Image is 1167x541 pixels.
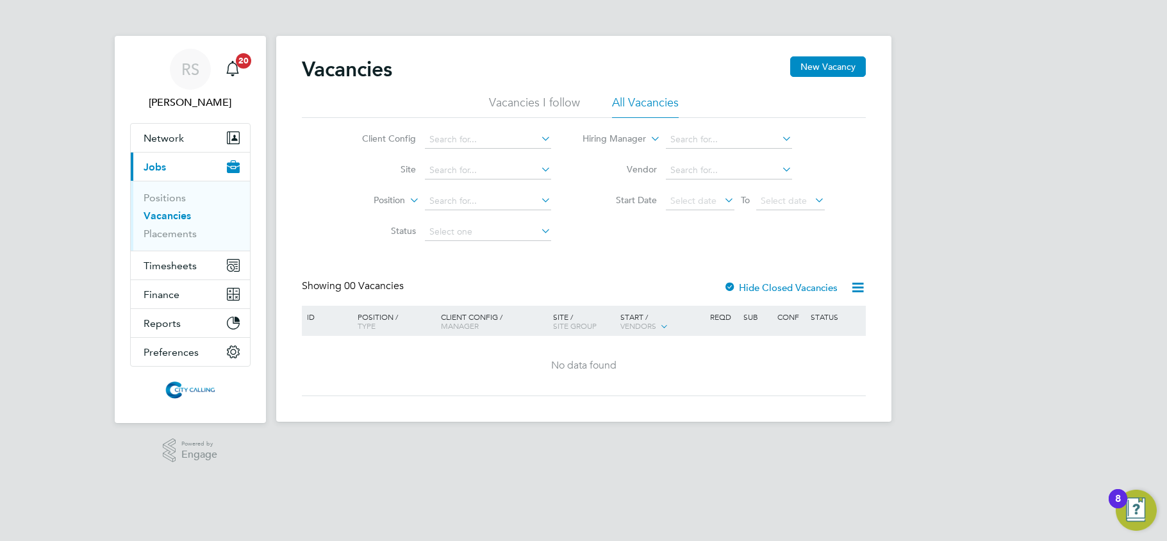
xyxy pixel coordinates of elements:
[617,306,707,338] div: Start /
[774,306,807,328] div: Conf
[553,320,597,331] span: Site Group
[425,223,551,241] input: Select one
[144,260,197,272] span: Timesheets
[130,379,251,400] a: Go to home page
[331,194,405,207] label: Position
[131,338,250,366] button: Preferences
[236,53,251,69] span: 20
[583,163,657,175] label: Vendor
[115,36,266,423] nav: Main navigation
[130,49,251,110] a: RS[PERSON_NAME]
[707,306,740,328] div: Reqd
[342,225,416,237] label: Status
[583,194,657,206] label: Start Date
[358,320,376,331] span: Type
[550,306,617,337] div: Site /
[131,124,250,152] button: Network
[302,56,392,82] h2: Vacancies
[737,192,754,208] span: To
[302,279,406,293] div: Showing
[441,320,479,331] span: Manager
[1115,499,1121,515] div: 8
[304,306,349,328] div: ID
[740,306,774,328] div: Sub
[572,133,646,146] label: Hiring Manager
[131,309,250,337] button: Reports
[620,320,656,331] span: Vendors
[144,346,199,358] span: Preferences
[131,280,250,308] button: Finance
[144,317,181,329] span: Reports
[144,228,197,240] a: Placements
[489,95,580,118] li: Vacancies I follow
[131,153,250,181] button: Jobs
[144,132,184,144] span: Network
[790,56,866,77] button: New Vacancy
[425,131,551,149] input: Search for...
[144,161,166,173] span: Jobs
[666,131,792,149] input: Search for...
[181,449,217,460] span: Engage
[761,195,807,206] span: Select date
[807,306,863,328] div: Status
[130,95,251,110] span: Raje Saravanamuthu
[181,438,217,449] span: Powered by
[131,181,250,251] div: Jobs
[612,95,679,118] li: All Vacancies
[162,379,217,400] img: citycalling-logo-retina.png
[181,61,199,78] span: RS
[220,49,245,90] a: 20
[1116,490,1157,531] button: Open Resource Center, 8 new notifications
[344,279,404,292] span: 00 Vacancies
[666,162,792,179] input: Search for...
[144,288,179,301] span: Finance
[425,162,551,179] input: Search for...
[438,306,550,337] div: Client Config /
[131,251,250,279] button: Timesheets
[348,306,438,337] div: Position /
[304,359,864,372] div: No data found
[144,210,191,222] a: Vacancies
[342,133,416,144] label: Client Config
[144,192,186,204] a: Positions
[425,192,551,210] input: Search for...
[670,195,716,206] span: Select date
[724,281,838,294] label: Hide Closed Vacancies
[342,163,416,175] label: Site
[163,438,217,463] a: Powered byEngage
